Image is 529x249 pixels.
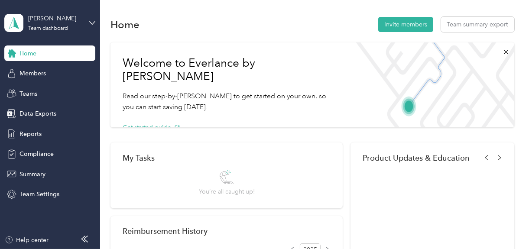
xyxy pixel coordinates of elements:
[28,14,82,23] div: [PERSON_NAME]
[363,153,470,162] span: Product Updates & Education
[123,123,180,132] button: Get started guide
[19,129,42,139] span: Reports
[19,89,37,98] span: Teams
[5,236,49,245] button: Help center
[350,42,514,127] img: Welcome to everlance
[28,26,68,31] div: Team dashboard
[199,187,255,196] span: You’re all caught up!
[110,20,140,29] h1: Home
[123,226,208,236] h2: Reimbursement History
[378,17,433,32] button: Invite members
[123,56,338,84] h1: Welcome to Everlance by [PERSON_NAME]
[123,91,338,112] p: Read our step-by-[PERSON_NAME] to get started on your own, so you can start saving [DATE].
[441,17,514,32] button: Team summary export
[19,69,46,78] span: Members
[19,109,56,118] span: Data Exports
[19,170,45,179] span: Summary
[480,200,529,249] iframe: Everlance-gr Chat Button Frame
[123,153,331,162] div: My Tasks
[19,190,59,199] span: Team Settings
[19,149,54,158] span: Compliance
[19,49,36,58] span: Home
